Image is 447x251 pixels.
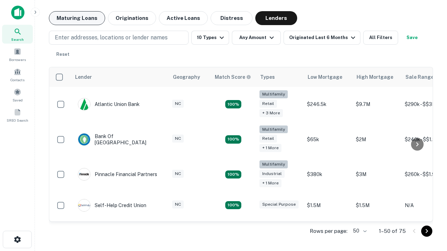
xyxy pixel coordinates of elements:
p: Enter addresses, locations or lender names [55,33,168,42]
img: picture [78,98,90,110]
td: $3M [352,157,401,192]
th: Lender [71,67,169,87]
div: Bank Of [GEOGRAPHIC_DATA] [78,133,162,146]
iframe: Chat Widget [412,195,447,229]
a: Saved [2,85,33,104]
div: High Mortgage [357,73,393,81]
td: $65k [303,122,352,157]
div: NC [172,170,184,178]
div: Multifamily [259,160,288,168]
button: 10 Types [191,31,229,45]
button: Distress [211,11,252,25]
div: Matching Properties: 11, hasApolloMatch: undefined [225,201,241,210]
button: Originated Last 6 Months [284,31,360,45]
div: Multifamily [259,125,288,134]
td: $2M [352,122,401,157]
button: Save your search to get updates of matches that match your search criteria. [401,31,423,45]
div: NC [172,135,184,143]
p: 1–50 of 75 [379,227,406,235]
a: Search [2,25,33,44]
th: Capitalize uses an advanced AI algorithm to match your search with the best lender. The match sco... [211,67,256,87]
div: Special Purpose [259,200,299,208]
th: Types [256,67,303,87]
img: capitalize-icon.png [11,6,24,20]
a: Borrowers [2,45,33,64]
button: Enter addresses, locations or lender names [49,31,189,45]
td: $246.5k [303,87,352,122]
div: Lender [75,73,92,81]
th: High Mortgage [352,67,401,87]
div: Pinnacle Financial Partners [78,168,157,181]
div: Types [260,73,275,81]
div: + 1 more [259,144,281,152]
h6: Match Score [215,73,250,81]
div: Atlantic Union Bank [78,98,140,111]
div: Multifamily [259,90,288,98]
span: SREO Search [7,117,28,123]
div: Retail [259,135,277,143]
div: Matching Properties: 17, hasApolloMatch: undefined [225,135,241,144]
img: picture [78,199,90,211]
div: Capitalize uses an advanced AI algorithm to match your search with the best lender. The match sco... [215,73,251,81]
button: Maturing Loans [49,11,105,25]
button: Originations [108,11,156,25]
div: Industrial [259,170,285,178]
div: Self-help Credit Union [78,199,146,212]
td: $380k [303,157,352,192]
div: Retail [259,100,277,108]
button: Reset [52,47,74,61]
span: Search [11,37,24,42]
div: NC [172,200,184,208]
p: Rows per page: [310,227,347,235]
div: 50 [350,226,368,236]
span: Saved [13,97,23,103]
button: Lenders [255,11,297,25]
a: Contacts [2,65,33,84]
img: picture [78,134,90,145]
span: Contacts [10,77,24,83]
div: + 1 more [259,179,281,187]
button: All Filters [363,31,398,45]
div: Matching Properties: 13, hasApolloMatch: undefined [225,170,241,179]
div: Matching Properties: 10, hasApolloMatch: undefined [225,100,241,108]
button: Any Amount [232,31,281,45]
div: Geography [173,73,200,81]
div: Originated Last 6 Months [289,33,357,42]
td: $1.5M [352,192,401,219]
div: Sale Range [405,73,434,81]
div: + 3 more [259,109,283,117]
button: Go to next page [421,226,432,237]
td: $1.5M [303,192,352,219]
div: Low Mortgage [308,73,342,81]
th: Geography [169,67,211,87]
div: NC [172,100,184,108]
a: SREO Search [2,106,33,124]
img: picture [78,168,90,180]
th: Low Mortgage [303,67,352,87]
span: Borrowers [9,57,26,62]
td: $9.7M [352,87,401,122]
button: Active Loans [159,11,208,25]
